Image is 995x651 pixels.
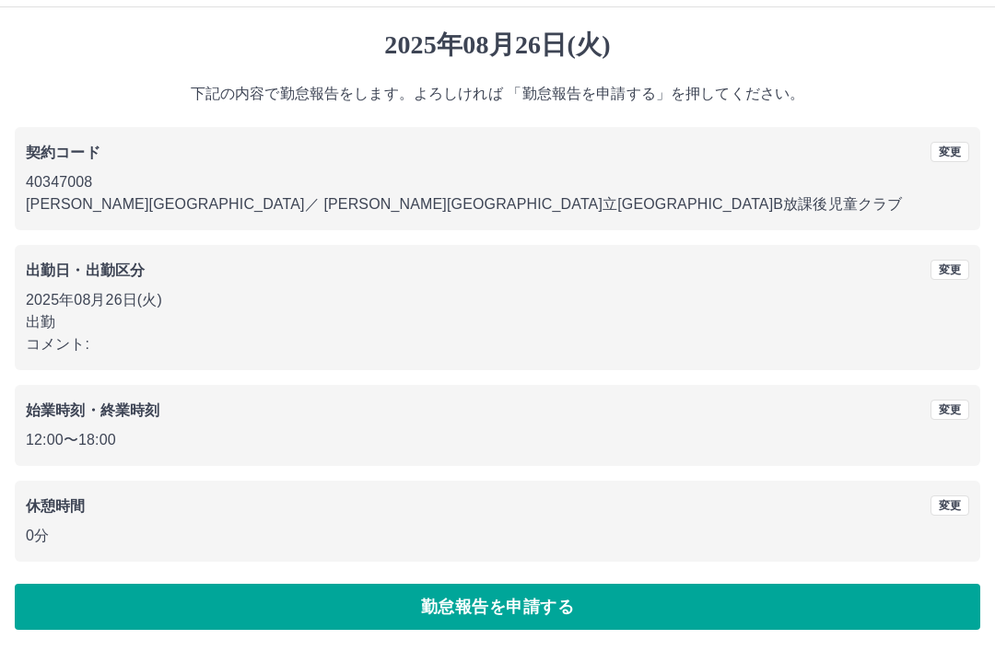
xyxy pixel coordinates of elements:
button: 変更 [931,260,969,280]
button: 変更 [931,400,969,420]
b: 休憩時間 [26,498,86,514]
button: 変更 [931,495,969,516]
p: [PERSON_NAME][GEOGRAPHIC_DATA] ／ [PERSON_NAME][GEOGRAPHIC_DATA]立[GEOGRAPHIC_DATA]B放課後児童クラブ [26,193,969,215]
button: 勤怠報告を申請する [15,584,980,630]
p: 12:00 〜 18:00 [26,429,969,451]
b: 出勤日・出勤区分 [26,262,145,278]
p: コメント: [26,333,969,355]
h1: 2025年08月26日(火) [15,29,980,61]
b: 契約コード [26,145,100,160]
p: 40347008 [26,171,969,193]
b: 始業時刻・終業時刻 [26,402,159,418]
button: 変更 [931,142,969,162]
p: 出勤 [26,311,969,333]
p: 2025年08月26日(火) [26,289,969,311]
p: 下記の内容で勤怠報告をします。よろしければ 「勤怠報告を申請する」を押してください。 [15,83,980,105]
p: 0分 [26,525,969,547]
